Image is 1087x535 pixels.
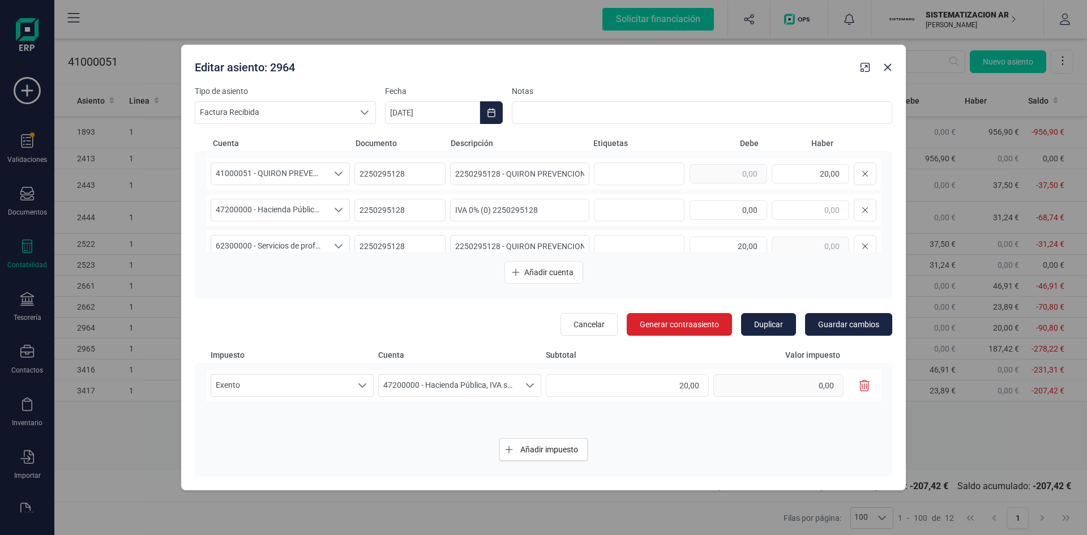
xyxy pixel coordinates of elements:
div: Seleccione un porcentaje [352,375,373,396]
label: Tipo de asiento [195,85,376,97]
span: Haber [763,138,833,149]
div: Seleccione una cuenta [328,236,349,257]
input: 0,00 [713,374,844,397]
input: 0,00 [690,200,767,220]
span: 41000051 - QUIRON PREVENCION SL [211,163,328,185]
label: Notas [512,85,892,97]
input: 0,00 [772,237,849,256]
button: Choose Date [480,101,503,124]
span: Documento [356,138,446,149]
span: Subtotal [546,349,709,361]
span: Duplicar [754,319,783,330]
span: 62300000 - Servicios de profesionales independientes [211,236,328,257]
span: Añadir cuenta [524,267,574,278]
input: 0,00 [690,237,767,256]
input: 0,00 [772,164,849,183]
span: Añadir impuesto [520,444,578,455]
span: Guardar cambios [818,319,879,330]
span: Cancelar [574,319,605,330]
span: Debe [688,138,759,149]
input: 0,00 [690,164,767,183]
span: Impuesto [211,349,374,361]
span: 47200000 - Hacienda Pública, IVA soportado [379,375,519,396]
button: Generar contraasiento [627,313,732,336]
input: 0,00 [546,374,709,397]
div: Seleccione una cuenta [328,163,349,185]
label: Fecha [385,85,503,97]
button: Añadir impuesto [499,438,588,461]
input: 0,00 [772,200,849,220]
span: Valor impuesto [713,349,851,361]
span: Descripción [451,138,589,149]
span: 47200000 - Hacienda Pública, IVA soportado [211,199,328,221]
span: Factura Recibida [195,102,354,123]
div: Seleccione una cuenta [519,375,541,396]
button: Cancelar [560,313,618,336]
span: Cuenta [378,349,541,361]
button: Duplicar [741,313,796,336]
div: Editar asiento: 2964 [190,55,856,75]
span: Etiquetas [593,138,684,149]
button: Añadir cuenta [504,261,583,284]
span: Cuenta [213,138,351,149]
span: Exento [211,375,352,396]
button: Guardar cambios [805,313,892,336]
div: Seleccione una cuenta [328,199,349,221]
span: Generar contraasiento [640,319,719,330]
